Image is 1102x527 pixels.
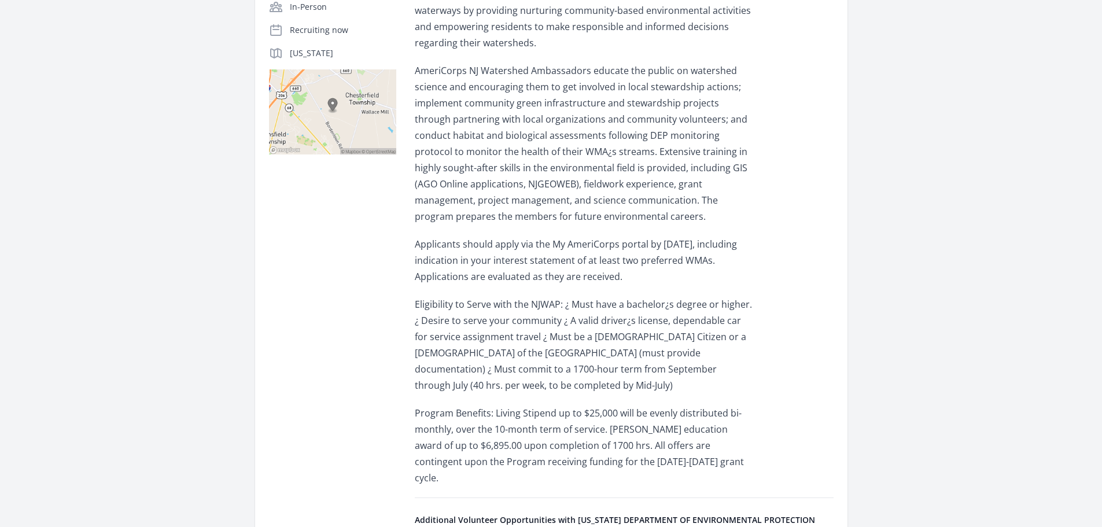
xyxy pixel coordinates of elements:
img: Map [269,69,396,154]
p: AmeriCorps NJ Watershed Ambassadors educate the public on watershed science and encouraging them ... [415,62,753,224]
h4: Additional Volunteer Opportunities with [US_STATE] DEPARTMENT OF ENVIRONMENTAL PROTECTION [415,514,834,526]
p: Applicants should apply via the My AmeriCorps portal by [DATE], including indication in your inte... [415,236,753,285]
p: Eligibility to Serve with the NJWAP: ¿ Must have a bachelor¿s degree or higher. ¿ Desire to serve... [415,296,753,393]
p: [US_STATE] [290,47,396,59]
p: Recruiting now [290,24,396,36]
p: In-Person [290,1,396,13]
p: Program Benefits: Living Stipend up to $25,000 will be evenly distributed bi-monthly, over the 10... [415,405,753,486]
